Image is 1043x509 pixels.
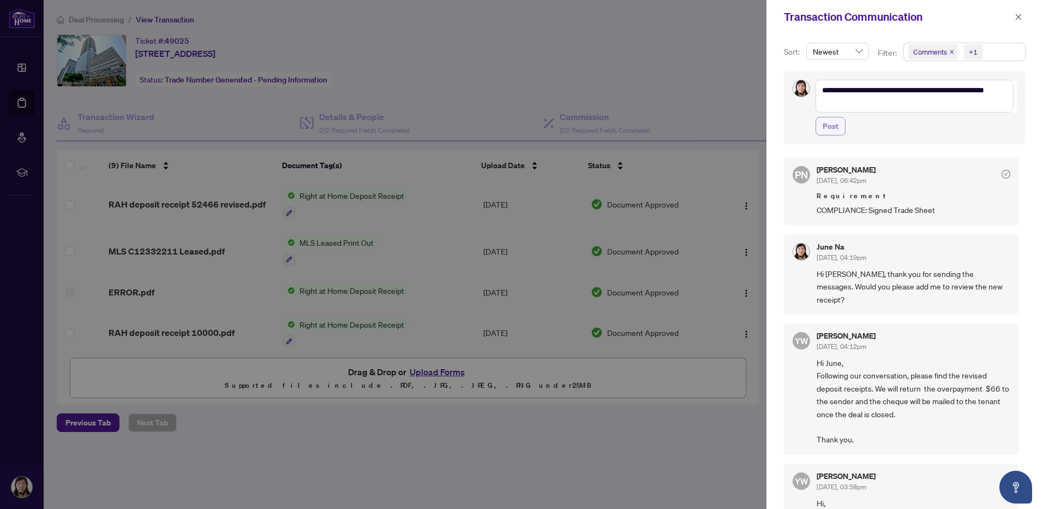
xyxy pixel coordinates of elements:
[999,471,1032,504] button: Open asap
[823,117,838,135] span: Post
[817,357,1010,446] span: Hi June, Following our conversation, please find the revised deposit receipts. We will return the...
[793,244,810,260] img: Profile Icon
[816,117,846,135] button: Post
[1002,170,1010,179] span: check-circle
[795,475,808,488] span: YW
[817,166,876,174] h5: [PERSON_NAME]
[817,204,1010,216] span: COMPLIANCE: Signed Trade Sheet
[878,47,898,59] p: Filter:
[908,44,957,60] span: Comments
[817,342,866,351] span: [DATE], 04:12pm
[913,46,947,57] span: Comments
[817,243,866,251] h5: June Na
[784,9,1011,25] div: Transaction Communication
[795,334,808,347] span: YW
[969,46,978,57] div: +1
[949,49,955,55] span: close
[817,191,1010,202] span: Requirement
[817,253,866,262] span: [DATE], 04:19pm
[1015,13,1022,21] span: close
[793,80,810,97] img: Profile Icon
[817,268,1010,306] span: Hi [PERSON_NAME], thank you for sending the messages. Would you please add me to review the new r...
[817,472,876,480] h5: [PERSON_NAME]
[784,46,802,58] p: Sort:
[795,167,808,182] span: PN
[817,483,866,491] span: [DATE], 03:58pm
[817,176,866,185] span: [DATE], 06:42pm
[817,332,876,340] h5: [PERSON_NAME]
[813,43,862,60] span: Newest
